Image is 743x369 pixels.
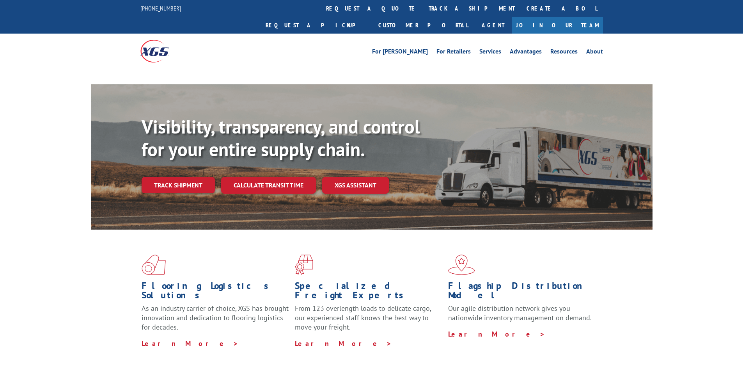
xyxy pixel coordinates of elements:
a: Track shipment [142,177,215,193]
img: xgs-icon-focused-on-flooring-red [295,255,313,275]
span: As an industry carrier of choice, XGS has brought innovation and dedication to flooring logistics... [142,304,289,332]
a: [PHONE_NUMBER] [140,4,181,12]
a: Services [479,48,501,57]
a: About [586,48,603,57]
a: For Retailers [436,48,471,57]
a: Advantages [510,48,542,57]
span: Our agile distribution network gives you nationwide inventory management on demand. [448,304,592,322]
img: xgs-icon-total-supply-chain-intelligence-red [142,255,166,275]
a: Learn More > [295,339,392,348]
a: Join Our Team [512,17,603,34]
h1: Flooring Logistics Solutions [142,281,289,304]
a: For [PERSON_NAME] [372,48,428,57]
a: Request a pickup [260,17,372,34]
a: Customer Portal [372,17,474,34]
b: Visibility, transparency, and control for your entire supply chain. [142,114,420,161]
a: Resources [550,48,578,57]
h1: Flagship Distribution Model [448,281,596,304]
a: Learn More > [448,330,545,339]
p: From 123 overlength loads to delicate cargo, our experienced staff knows the best way to move you... [295,304,442,339]
a: Learn More > [142,339,239,348]
a: XGS ASSISTANT [322,177,389,194]
a: Calculate transit time [221,177,316,194]
img: xgs-icon-flagship-distribution-model-red [448,255,475,275]
a: Agent [474,17,512,34]
h1: Specialized Freight Experts [295,281,442,304]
